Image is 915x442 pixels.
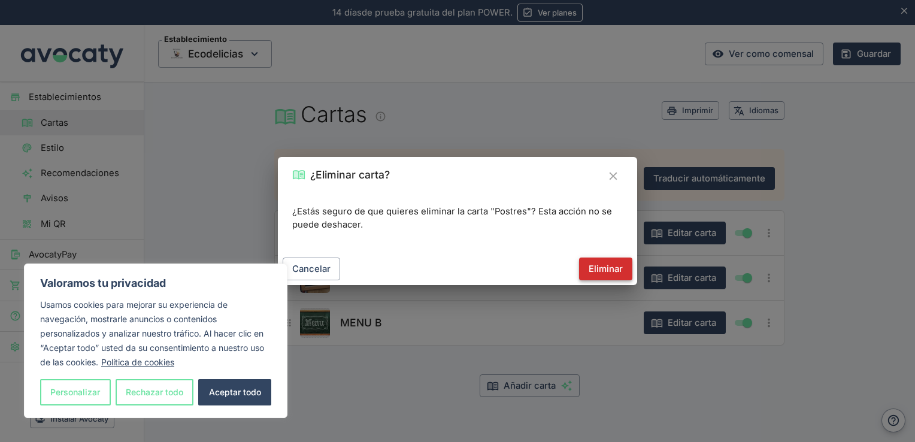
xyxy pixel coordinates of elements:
p: ¿Estás seguro de que quieres eliminar la carta "Postres"? Esta acción no se puede deshacer. [292,205,623,232]
a: Política de cookies [101,356,175,368]
button: Cerrar [604,166,623,186]
div: Valoramos tu privacidad [24,264,287,418]
h2: ¿Eliminar carta? [310,166,390,183]
button: Eliminar [579,258,632,280]
button: Aceptar todo [198,379,271,405]
button: Rechazar todo [116,379,194,405]
button: Personalizar [40,379,111,405]
button: Cancelar [283,258,340,280]
p: Valoramos tu privacidad [40,276,271,290]
p: Usamos cookies para mejorar su experiencia de navegación, mostrarle anuncios o contenidos persona... [40,298,271,370]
